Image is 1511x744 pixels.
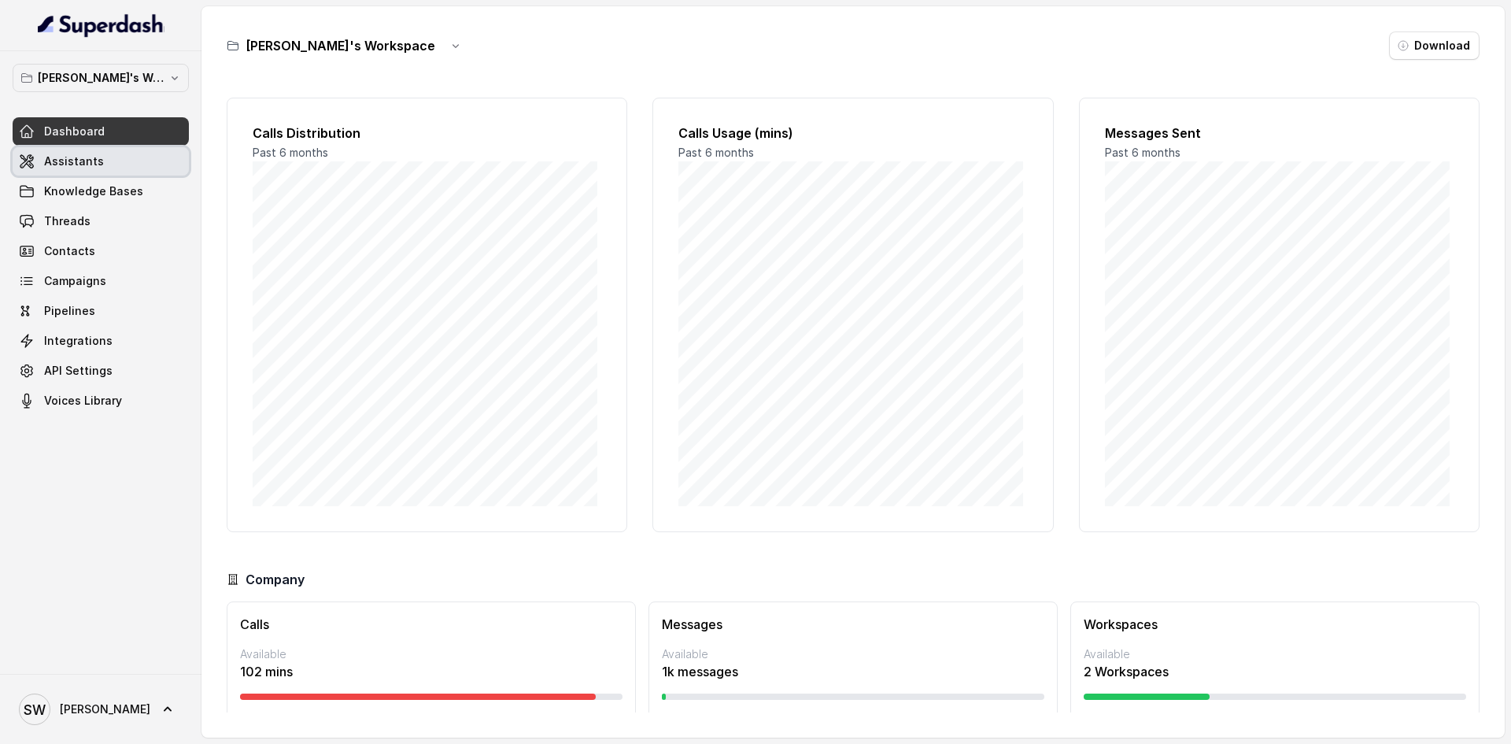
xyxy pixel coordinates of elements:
a: Knowledge Bases [13,177,189,205]
span: Dashboard [44,124,105,139]
span: [PERSON_NAME] [60,701,150,717]
h3: Company [246,570,305,589]
p: Available [662,646,1044,662]
h3: Workspaces [1084,615,1466,634]
a: Voices Library [13,387,189,415]
button: Download [1389,31,1480,60]
h3: Messages [662,615,1044,634]
a: Pipelines [13,297,189,325]
h3: Calls [240,615,623,634]
h2: Calls Distribution [253,124,601,143]
span: Integrations [44,333,113,349]
a: Threads [13,207,189,235]
span: Contacts [44,243,95,259]
h3: [PERSON_NAME]'s Workspace [246,36,435,55]
a: Dashboard [13,117,189,146]
h2: Calls Usage (mins) [678,124,1027,143]
span: Assistants [44,154,104,169]
p: Available [1084,646,1466,662]
text: SW [24,701,46,718]
a: Integrations [13,327,189,355]
h2: Messages Sent [1105,124,1454,143]
p: Available [240,646,623,662]
span: Pipelines [44,303,95,319]
img: light.svg [38,13,164,38]
span: Past 6 months [253,146,328,159]
span: Past 6 months [1105,146,1180,159]
a: API Settings [13,357,189,385]
span: Campaigns [44,273,106,289]
a: Contacts [13,237,189,265]
button: [PERSON_NAME]'s Workspace [13,64,189,92]
span: Threads [44,213,91,229]
p: 102 mins [240,662,623,681]
span: Past 6 months [678,146,754,159]
span: API Settings [44,363,113,379]
p: 2 Workspaces [1084,662,1466,681]
a: Campaigns [13,267,189,295]
span: Voices Library [44,393,122,409]
p: [PERSON_NAME]'s Workspace [38,68,164,87]
span: Knowledge Bases [44,183,143,199]
p: 1k messages [662,662,1044,681]
a: Assistants [13,147,189,176]
a: [PERSON_NAME] [13,687,189,731]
